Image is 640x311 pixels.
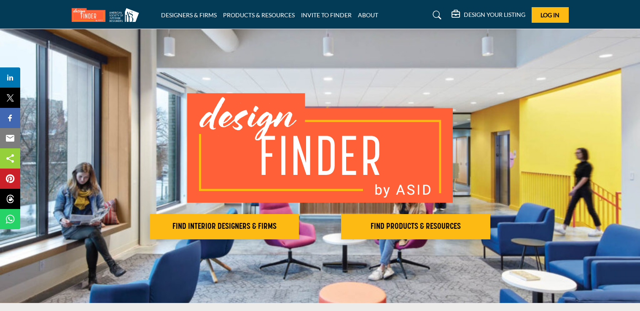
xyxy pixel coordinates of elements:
button: Log In [532,7,569,23]
img: Site Logo [72,8,143,22]
h2: FIND PRODUCTS & RESOURCES [344,222,488,232]
span: Log In [541,11,559,19]
a: INVITE TO FINDER [301,11,352,19]
a: PRODUCTS & RESOURCES [223,11,295,19]
a: ABOUT [358,11,378,19]
img: image [187,93,453,203]
button: FIND INTERIOR DESIGNERS & FIRMS [150,214,299,239]
a: DESIGNERS & FIRMS [161,11,217,19]
h5: DESIGN YOUR LISTING [464,11,525,19]
button: FIND PRODUCTS & RESOURCES [341,214,490,239]
div: DESIGN YOUR LISTING [452,10,525,20]
h2: FIND INTERIOR DESIGNERS & FIRMS [152,222,296,232]
a: Search [425,8,447,22]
